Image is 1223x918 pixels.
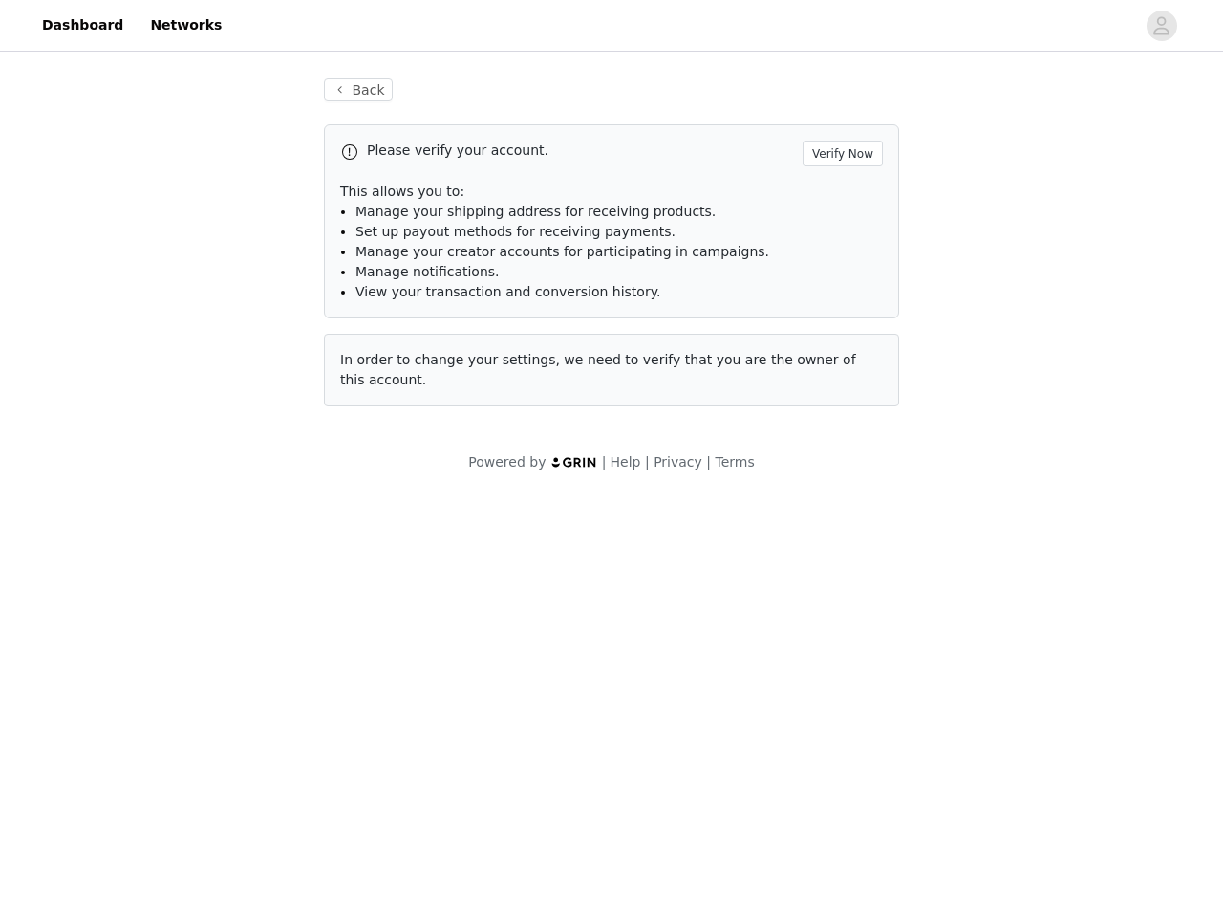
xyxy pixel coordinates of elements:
[355,264,500,279] span: Manage notifications.
[715,454,754,470] a: Terms
[706,454,711,470] span: |
[340,352,856,387] span: In order to change your settings, we need to verify that you are the owner of this account.
[355,244,769,259] span: Manage your creator accounts for participating in campaigns.
[602,454,607,470] span: |
[550,456,598,469] img: logo
[654,454,702,470] a: Privacy
[1152,11,1170,41] div: avatar
[31,4,135,47] a: Dashboard
[324,78,393,101] button: Back
[367,141,795,161] p: Please verify your account.
[355,284,660,299] span: View your transaction and conversion history.
[803,141,883,166] button: Verify Now
[468,454,546,470] span: Powered by
[611,454,641,470] a: Help
[355,224,676,239] span: Set up payout methods for receiving payments.
[355,204,716,219] span: Manage your shipping address for receiving products.
[139,4,233,47] a: Networks
[340,182,883,202] p: This allows you to:
[645,454,650,470] span: |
